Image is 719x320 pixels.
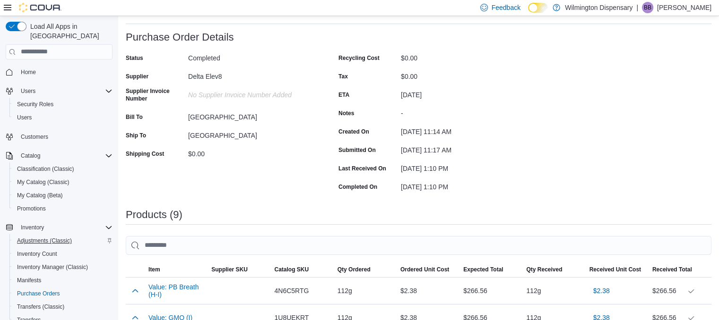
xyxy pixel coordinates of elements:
span: Catalog [21,152,40,160]
button: Catalog [17,150,44,161]
button: Classification (Classic) [9,162,116,176]
button: Users [17,85,39,97]
span: Classification (Classic) [17,165,74,173]
div: 112g [334,281,397,300]
div: $266.56 [459,281,522,300]
a: Transfers (Classic) [13,301,68,312]
span: My Catalog (Beta) [13,190,113,201]
span: Adjustments (Classic) [17,237,72,244]
span: Ordered Unit Cost [400,266,449,273]
button: Inventory [2,221,116,234]
button: Catalog [2,149,116,162]
button: Received Total [649,262,711,277]
a: Inventory Count [13,248,61,260]
button: Expected Total [459,262,522,277]
span: Users [17,85,113,97]
button: Purchase Orders [9,287,116,300]
div: $2.38 [397,281,459,300]
span: Supplier SKU [211,266,248,273]
div: $0.00 [401,51,528,62]
div: [DATE] 1:10 PM [401,161,528,172]
label: Recycling Cost [338,54,380,62]
div: Completed [188,51,315,62]
div: $266.56 [652,285,708,296]
span: My Catalog (Classic) [13,177,113,188]
div: [GEOGRAPHIC_DATA] [188,109,315,121]
img: Cova [19,3,61,12]
a: Security Roles [13,99,57,110]
button: Users [2,84,116,98]
span: Home [21,68,36,76]
button: Security Roles [9,98,116,111]
a: My Catalog (Beta) [13,190,67,201]
span: Inventory Count [13,248,113,260]
div: [DATE] 11:17 AM [401,143,528,154]
button: Catalog SKU [270,262,333,277]
span: BB [644,2,651,13]
span: Inventory Count [17,250,57,258]
span: My Catalog (Classic) [17,178,69,186]
button: My Catalog (Classic) [9,176,116,189]
p: | [636,2,638,13]
span: Classification (Classic) [13,163,113,175]
button: Ordered Unit Cost [397,262,459,277]
label: Ship To [126,132,146,139]
button: Users [9,111,116,124]
span: Adjustments (Classic) [13,235,113,246]
label: Completed On [338,183,377,191]
span: Catalog SKU [274,266,309,273]
button: Received Unit Cost [586,262,649,277]
span: 4N6C5RTG [274,285,309,296]
span: Customers [21,133,48,141]
span: Customers [17,131,113,143]
span: Inventory Manager (Classic) [13,261,113,273]
a: Adjustments (Classic) [13,235,76,246]
div: Brandon Bales [642,2,653,13]
span: Item [148,266,160,273]
button: Qty Received [522,262,585,277]
button: Inventory Count [9,247,116,261]
button: Customers [2,130,116,143]
button: Supplier SKU [208,262,270,277]
a: Classification (Classic) [13,163,78,175]
span: Purchase Orders [13,288,113,299]
label: Tax [338,73,348,80]
div: [GEOGRAPHIC_DATA] [188,128,315,139]
label: Submitted On [338,146,376,154]
label: Supplier Invoice Number [126,87,184,102]
button: Home [2,65,116,79]
span: Expected Total [463,266,503,273]
a: Purchase Orders [13,288,64,299]
span: Purchase Orders [17,290,60,297]
span: Promotions [13,203,113,214]
label: Last Received On [338,165,386,172]
span: Qty Received [526,266,562,273]
span: Received Unit Cost [589,266,641,273]
button: Adjustments (Classic) [9,234,116,247]
button: Manifests [9,274,116,287]
a: Home [17,67,40,78]
div: - [401,106,528,117]
button: Transfers (Classic) [9,300,116,313]
div: [DATE] 1:10 PM [401,179,528,191]
button: Item [145,262,208,277]
button: $2.38 [589,281,614,300]
a: Inventory Manager (Classic) [13,261,92,273]
button: Value: PB Breath (H-I) [148,283,204,298]
span: Load All Apps in [GEOGRAPHIC_DATA] [26,22,113,41]
span: Qty Ordered [338,266,371,273]
p: Wilmington Dispensary [565,2,632,13]
span: Users [17,114,32,121]
h3: Purchase Order Details [126,32,234,43]
button: Promotions [9,202,116,215]
span: Received Total [652,266,692,273]
label: ETA [338,91,349,99]
span: $2.38 [593,286,610,295]
span: Security Roles [17,101,53,108]
a: Promotions [13,203,50,214]
span: Inventory [17,222,113,233]
div: $0.00 [401,69,528,80]
span: My Catalog (Beta) [17,192,63,199]
span: Transfers (Classic) [17,303,64,311]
